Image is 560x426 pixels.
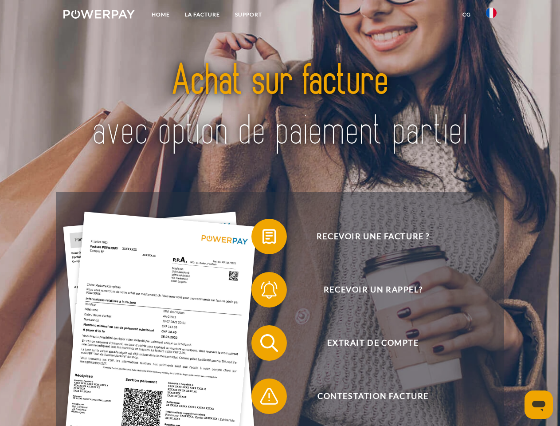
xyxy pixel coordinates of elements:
button: Recevoir un rappel? [251,272,482,308]
span: Recevoir une facture ? [264,219,482,254]
button: Recevoir une facture ? [251,219,482,254]
img: title-powerpay_fr.svg [85,43,475,170]
img: logo-powerpay-white.svg [63,10,135,19]
img: fr [486,8,497,18]
span: Extrait de compte [264,325,482,361]
a: Home [144,7,177,23]
span: Contestation Facture [264,379,482,414]
img: qb_warning.svg [258,385,280,407]
img: qb_search.svg [258,332,280,354]
button: Contestation Facture [251,379,482,414]
img: qb_bell.svg [258,279,280,301]
img: qb_bill.svg [258,225,280,248]
a: CG [455,7,478,23]
iframe: Bouton de lancement de la fenêtre de messagerie [525,390,553,419]
button: Extrait de compte [251,325,482,361]
a: LA FACTURE [177,7,227,23]
span: Recevoir un rappel? [264,272,482,308]
a: Support [227,7,270,23]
